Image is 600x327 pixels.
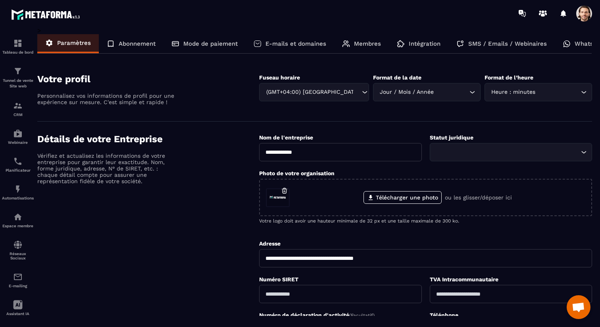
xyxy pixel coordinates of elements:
img: email [13,272,23,282]
label: Format de la date [373,74,421,81]
img: social-network [13,240,23,250]
a: automationsautomationsWebinaire [2,123,34,151]
input: Search for option [435,148,579,157]
p: Paramètres [57,39,91,46]
h4: Votre profil [37,74,259,85]
span: Heure : minutes [490,88,537,97]
label: Numéro de déclaration d'activité [259,312,375,318]
p: Personnalisez vos informations de profil pour une expérience sur mesure. C'est simple et rapide ! [37,93,176,105]
p: Mode de paiement [183,40,238,47]
input: Search for option [436,88,467,97]
p: Abonnement [119,40,156,47]
img: formation [13,66,23,76]
label: Numéro SIRET [259,276,298,282]
span: (GMT+04:00) [GEOGRAPHIC_DATA] [264,88,354,97]
a: formationformationTableau de bord [2,33,34,60]
h4: Détails de votre Entreprise [37,134,259,145]
p: Espace membre [2,224,34,228]
label: Statut juridique [430,134,473,141]
a: automationsautomationsEspace membre [2,206,34,234]
label: Fuseau horaire [259,74,300,81]
p: E-mailing [2,284,34,288]
img: scheduler [13,157,23,166]
img: formation [13,101,23,110]
a: schedulerschedulerPlanificateur [2,151,34,178]
p: Vérifiez et actualisez les informations de votre entreprise pour garantir leur exactitude. Nom, f... [37,153,176,184]
label: Format de l’heure [485,74,533,81]
p: Automatisations [2,196,34,200]
input: Search for option [537,88,579,97]
p: SMS / Emails / Webinaires [468,40,547,47]
img: formation [13,39,23,48]
p: Assistant IA [2,312,34,316]
p: Votre logo doit avoir une hauteur minimale de 32 px et une taille maximale de 300 ko. [259,218,592,224]
p: Membres [354,40,381,47]
label: Nom de l'entreprise [259,134,313,141]
p: ou les glisser/déposer ici [445,194,512,201]
div: Search for option [430,143,592,161]
div: Search for option [485,83,592,101]
label: TVA Intracommunautaire [430,276,498,282]
p: E-mails et domaines [265,40,326,47]
img: automations [13,212,23,222]
div: Search for option [373,83,481,101]
label: Téléphone [430,312,458,318]
label: Photo de votre organisation [259,170,335,176]
img: automations [13,184,23,194]
input: Search for option [354,88,360,97]
a: Assistant IA [2,294,34,322]
a: formationformationCRM [2,95,34,123]
a: social-networksocial-networkRéseaux Sociaux [2,234,34,266]
a: emailemailE-mailing [2,266,34,294]
p: Intégration [409,40,440,47]
img: logo [11,7,83,22]
p: Webinaire [2,140,34,145]
label: Adresse [259,240,281,247]
p: Tunnel de vente Site web [2,78,34,89]
img: automations [13,129,23,138]
p: Planificateur [2,168,34,172]
div: Ouvrir le chat [567,295,590,319]
a: automationsautomationsAutomatisations [2,178,34,206]
span: Jour / Mois / Année [378,88,436,97]
p: Tableau de bord [2,50,34,54]
a: formationformationTunnel de vente Site web [2,60,34,95]
p: Réseaux Sociaux [2,252,34,260]
label: Télécharger une photo [363,191,442,204]
p: CRM [2,112,34,117]
div: Search for option [259,83,369,101]
span: (Facultatif) [349,313,375,318]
